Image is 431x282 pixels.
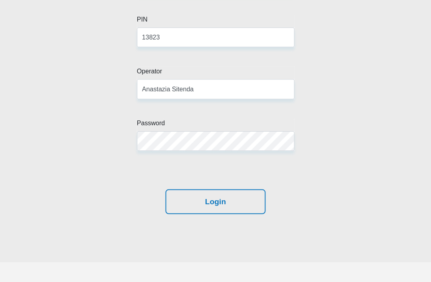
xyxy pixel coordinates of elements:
button: Login [166,189,265,214]
input: PIN [137,28,294,47]
label: Operator [137,66,294,79]
label: Password [137,118,294,131]
label: PIN [137,15,294,28]
input: User Number [137,79,294,99]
